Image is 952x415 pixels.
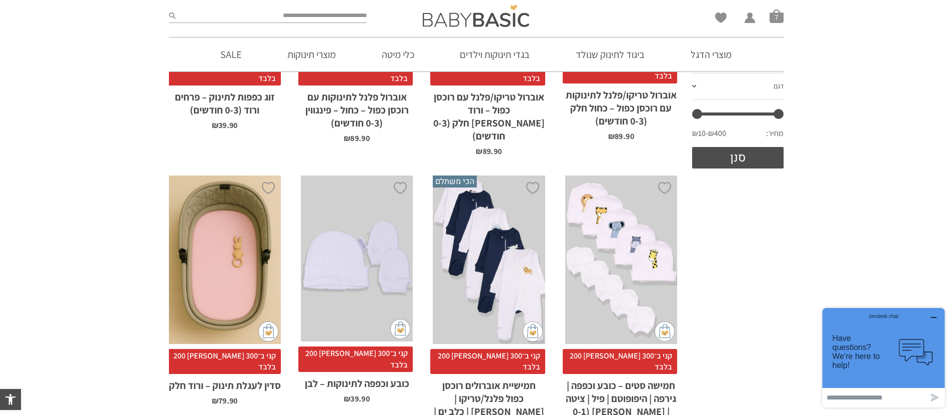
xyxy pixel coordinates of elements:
a: Wishlist [715,12,727,23]
bdi: 89.90 [344,133,370,143]
iframe: Opens a widget where you can chat to one of our agents [819,304,949,411]
img: cat-mini-atc.png [390,319,410,339]
a: מוצרי תינוקות [272,37,351,71]
a: ביגוד לתינוק שנולד [561,37,660,71]
span: קני ב־300 [PERSON_NAME] 200 בלבד [298,346,413,372]
span: ₪ [608,131,615,141]
span: קני ב־300 [PERSON_NAME] 200 בלבד [430,349,545,374]
span: קני ב־300 [PERSON_NAME] 200 בלבד [166,349,281,374]
a: בגדי תינוקות וילדים [445,37,545,71]
bdi: 89.90 [608,131,634,141]
a: דגם [692,74,784,100]
span: סל קניות [770,9,784,23]
h2: כובע וכפפה לתינוקות – לבן [301,372,413,390]
span: קני ב־300 [PERSON_NAME] 200 בלבד [430,60,545,85]
a: סדין לעגלת תינוק - ורוד חלק קני ב־300 [PERSON_NAME] 200 בלבדסדין לעגלת תינוק – ורוד חלק ₪79.90 [169,175,281,405]
span: הכי משתלם [433,175,477,187]
h2: אוברול טריקו/פלנל עם רוכסן כפול – ורוד [PERSON_NAME] חלק (0-3 חודשים) [433,85,545,142]
h2: אוברול פלנל לתינוקות עם רוכסן כפול – כחול – פינגווין (0-3 חודשים) [301,85,413,129]
img: cat-mini-atc.png [258,321,278,341]
span: ₪ [344,133,350,143]
h2: סדין לעגלת תינוק – ורוד חלק [169,374,281,392]
a: מוצרי הדגל [676,37,747,71]
span: ₪ [344,393,350,404]
a: כלי מיטה [367,37,429,71]
span: ₪ [476,146,482,156]
span: קני ב־300 [PERSON_NAME] 200 בלבד [298,60,413,85]
span: ₪400 [708,128,726,139]
img: cat-mini-atc.png [655,321,675,341]
bdi: 89.90 [476,146,502,156]
img: Baby Basic בגדי תינוקות וילדים אונליין [423,5,529,27]
bdi: 39.90 [212,120,238,130]
a: סל קניות7 [770,9,784,23]
h2: זוג כפפות לתינוק – פרחים ורוד (0-3 חודשים) [169,85,281,116]
bdi: 79.90 [212,395,238,406]
h2: אוברול טריקו/פלנל לתינוקות עם רוכסן כפול – כחול חלק (0-3 חודשים) [565,83,677,127]
img: cat-mini-atc.png [523,321,543,341]
span: Wishlist [715,12,727,26]
span: ₪ [212,120,218,130]
a: SALE [205,37,256,71]
span: ₪ [212,395,218,406]
div: מחיר: — [692,125,784,146]
span: קני ב־300 [PERSON_NAME] 200 בלבד [563,349,677,374]
button: סנן [692,147,784,168]
span: ₪10 [692,128,708,139]
bdi: 39.90 [344,393,370,404]
a: כובע וכפפה לתינוקות - לבן קני ב־300 [PERSON_NAME] 200 בלבדכובע וכפפה לתינוקות – לבן ₪39.90 [301,175,413,403]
